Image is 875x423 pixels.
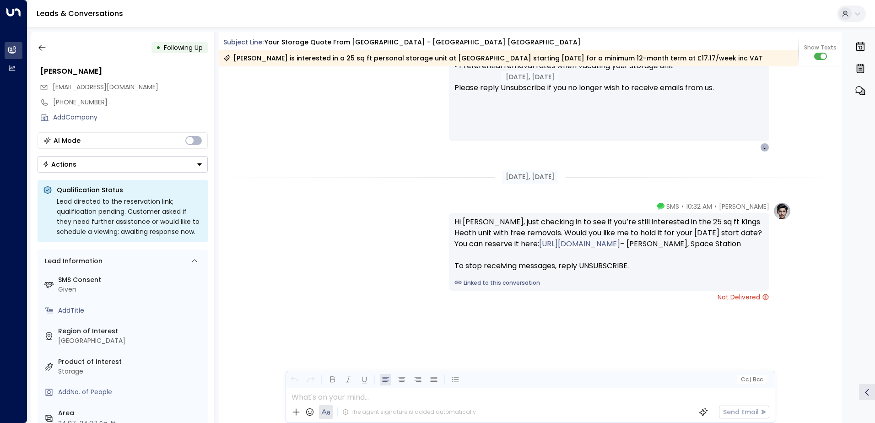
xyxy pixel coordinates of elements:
span: Subject Line: [223,38,264,47]
span: • [714,202,717,211]
div: AddTitle [58,306,204,315]
div: [PHONE_NUMBER] [53,98,208,107]
div: Button group with a nested menu [38,156,208,173]
a: Linked to this conversation [454,279,764,287]
div: [DATE], [DATE] [501,71,559,83]
div: AddNo. of People [58,387,204,397]
span: Show Texts [804,43,837,52]
a: [URL][DOMAIN_NAME] [539,239,620,249]
span: lmccleary@woodrush.org [53,82,158,92]
div: [GEOGRAPHIC_DATA] [58,336,204,346]
span: [EMAIL_ADDRESS][DOMAIN_NAME] [53,82,158,92]
div: Lead directed to the reservation link; qualification pending. Customer asked if they need further... [57,196,202,237]
label: Area [58,408,204,418]
div: • [156,39,161,56]
span: Not Delivered [718,293,769,302]
div: Storage [58,367,204,376]
div: Lead Information [42,256,103,266]
div: Given [58,285,204,294]
span: [PERSON_NAME] [719,202,769,211]
label: Region of Interest [58,326,204,336]
button: Undo [289,374,300,385]
div: Your storage quote from [GEOGRAPHIC_DATA] - [GEOGRAPHIC_DATA] [GEOGRAPHIC_DATA] [265,38,581,47]
div: Hi [PERSON_NAME], just checking in to see if you’re still interested in the 25 sq ft Kings Heath ... [454,217,764,271]
div: Actions [43,160,76,168]
span: Cc Bcc [740,376,762,383]
div: [PERSON_NAME] [40,66,208,77]
span: • [681,202,684,211]
div: AddCompany [53,113,208,122]
div: [PERSON_NAME] is interested in a 25 sq ft personal storage unit at [GEOGRAPHIC_DATA] starting [DA... [223,54,763,63]
div: AI Mode [54,136,81,145]
img: profile-logo.png [773,202,791,220]
p: Qualification Status [57,185,202,195]
div: L [760,143,769,152]
span: 10:32 AM [686,202,712,211]
label: Product of Interest [58,357,204,367]
button: Redo [305,374,316,385]
span: Following Up [164,43,203,52]
div: [DATE], [DATE] [502,170,558,184]
button: Actions [38,156,208,173]
span: | [750,376,751,383]
span: SMS [666,202,679,211]
label: SMS Consent [58,275,204,285]
div: The agent signature is added automatically [342,408,476,416]
a: Leads & Conversations [37,8,123,19]
button: Cc|Bcc [737,375,766,384]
